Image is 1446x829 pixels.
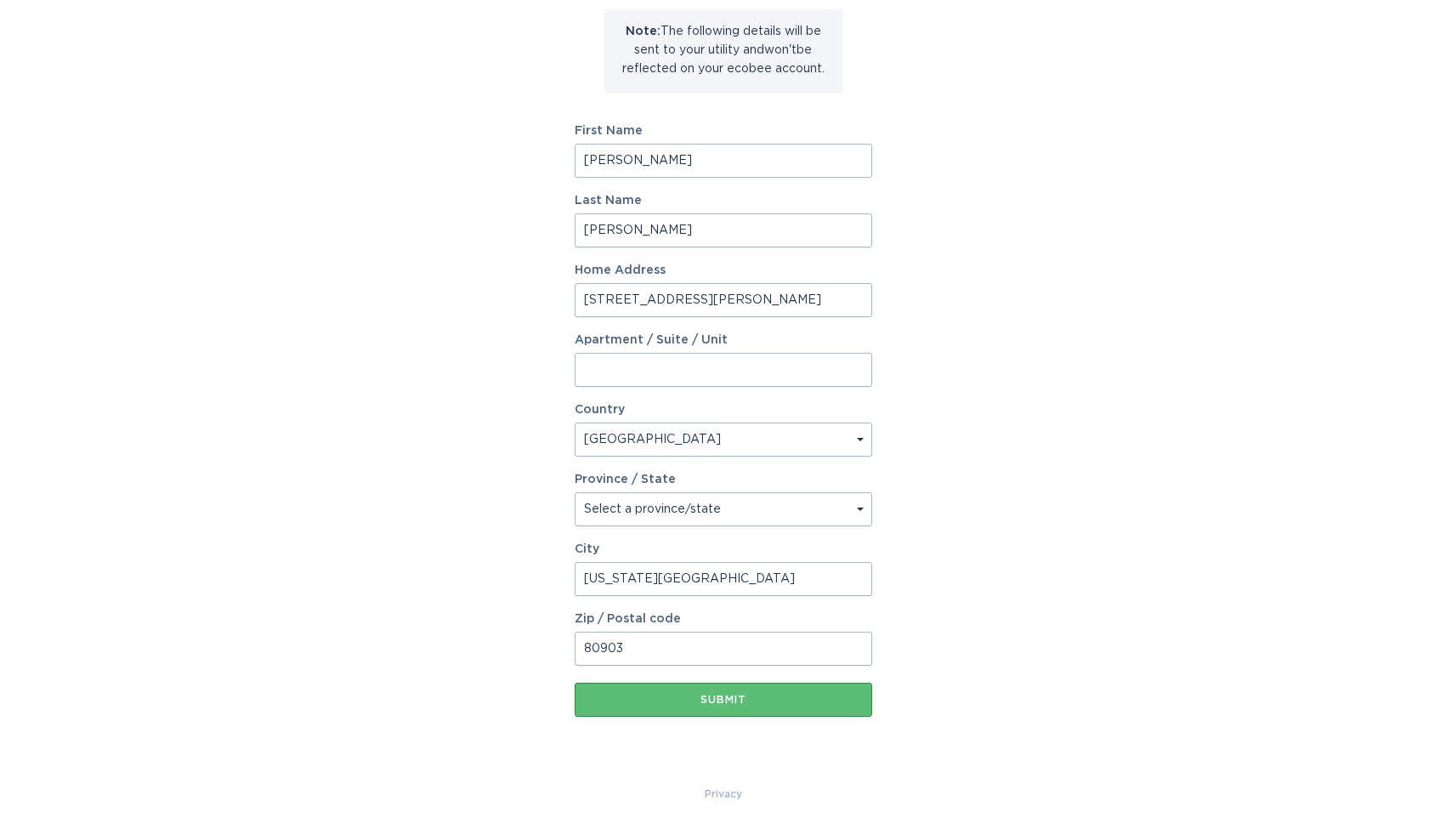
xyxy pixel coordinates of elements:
[575,474,676,485] label: Province / State
[575,195,872,207] label: Last Name
[575,334,872,346] label: Apartment / Suite / Unit
[575,613,872,625] label: Zip / Postal code
[575,543,872,555] label: City
[583,695,864,705] div: Submit
[575,125,872,137] label: First Name
[626,26,661,37] strong: Note:
[705,785,742,803] a: Privacy Policy & Terms of Use
[575,264,872,276] label: Home Address
[617,22,830,78] p: The following details will be sent to your utility and won't be reflected on your ecobee account.
[575,683,872,717] button: Submit
[575,404,625,416] label: Country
